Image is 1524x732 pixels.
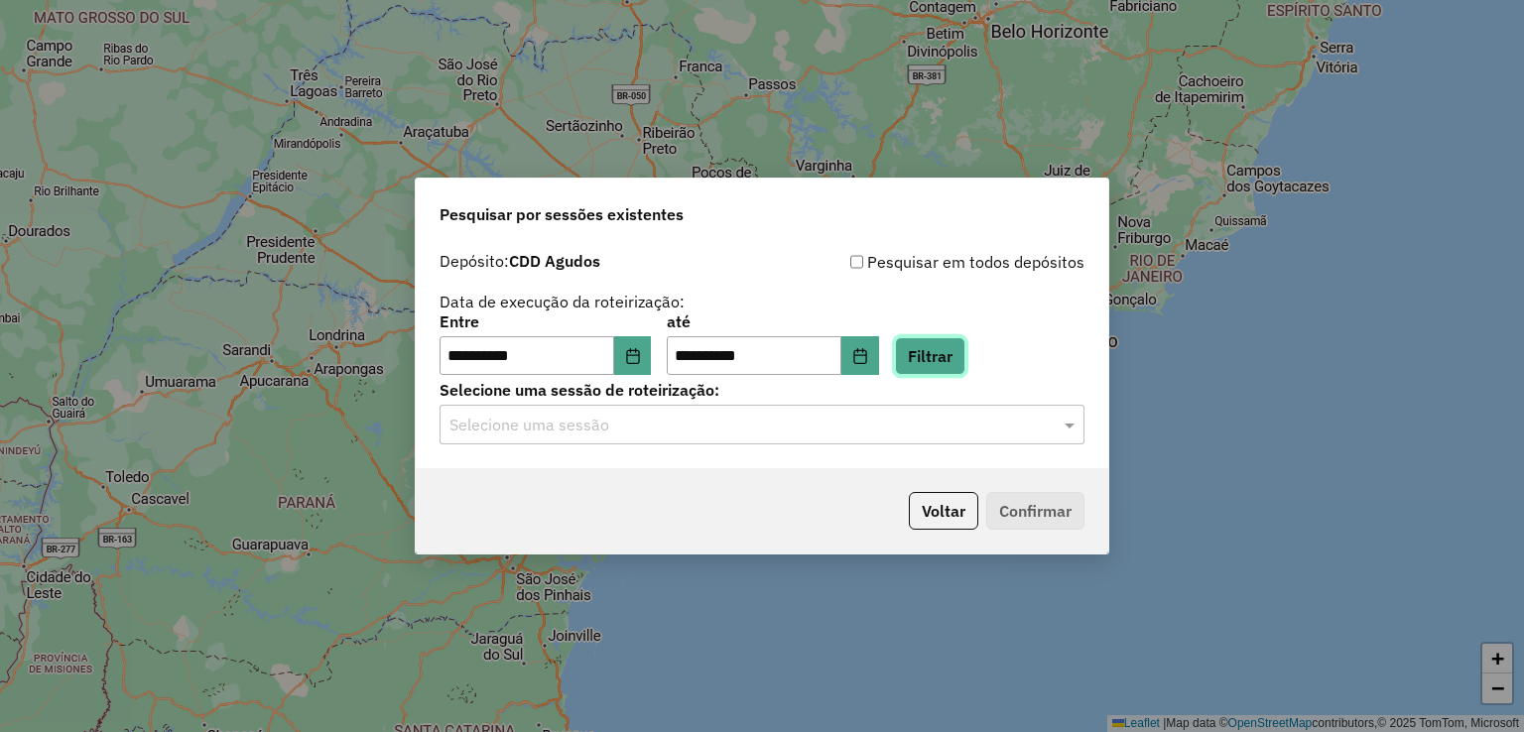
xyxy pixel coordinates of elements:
[841,336,879,376] button: Choose Date
[440,290,685,313] label: Data de execução da roteirização:
[440,202,684,226] span: Pesquisar por sessões existentes
[509,251,600,271] strong: CDD Agudos
[440,249,600,273] label: Depósito:
[762,250,1084,274] div: Pesquisar em todos depósitos
[440,378,1084,402] label: Selecione uma sessão de roteirização:
[909,492,978,530] button: Voltar
[667,309,878,333] label: até
[440,309,651,333] label: Entre
[895,337,965,375] button: Filtrar
[614,336,652,376] button: Choose Date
